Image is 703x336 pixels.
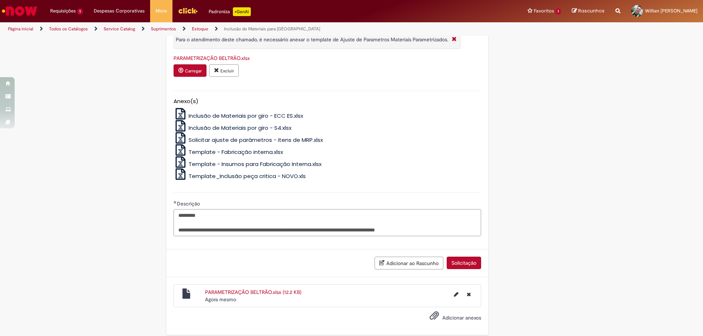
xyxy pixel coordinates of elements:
[94,7,145,15] span: Despesas Corporativas
[462,288,475,300] button: Excluir PARAMETRIZAÇÃO BELTRÃO.xlsx
[174,172,306,180] a: Template_Inclusão peça critica - NOVO.xls
[156,7,167,15] span: More
[578,7,605,14] span: Rascunhos
[572,8,605,15] a: Rascunhos
[534,7,554,15] span: Favoritos
[104,26,135,32] a: Service Catalog
[209,7,251,16] div: Padroniza
[177,200,201,207] span: Descrição
[174,124,292,132] a: Inclusão de Materiais por giro - S4.xlsx
[77,8,83,15] span: 1
[49,26,88,32] a: Todos os Catálogos
[220,68,234,74] small: Excluir
[174,201,177,204] span: Obrigatório Preenchido
[174,160,322,168] a: Template - Insumos para Fabricação Interna.xlsx
[205,289,301,295] a: PARAMETRIZAÇÃO BELTRÃO.xlsx (12.2 KB)
[189,124,291,132] span: Inclusão de Materiais por giro - S4.xlsx
[174,98,481,105] h5: Anexo(s)
[645,8,698,14] span: Willian [PERSON_NAME]
[174,64,207,77] button: Carregar anexo de Anexo - Template Ajuste de Parametros Required
[178,5,198,16] img: click_logo_yellow_360x200.png
[1,4,38,18] img: ServiceNow
[185,68,202,74] small: Carregar
[450,288,463,300] button: Editar nome de arquivo PARAMETRIZAÇÃO BELTRÃO.xlsx
[174,136,323,144] a: Solicitar ajuste de parâmetros - itens de MRP.xlsx
[189,148,283,156] span: Template - Fabricação interna.xlsx
[224,26,320,32] a: Inclusão de Materiais para [GEOGRAPHIC_DATA]
[8,26,33,32] a: Página inicial
[442,314,481,321] span: Adicionar anexos
[205,296,236,303] time: 29/08/2025 16:14:16
[189,172,306,180] span: Template_Inclusão peça critica - NOVO.xls
[375,257,443,269] button: Adicionar ao Rascunho
[176,36,448,43] p: Para o atendimento deste chamado, é necessário anexar o template de Ajuste de Parametros Materiai...
[189,112,303,120] span: Inclusão de Materiais por giro - ECC ES.xlsx
[189,160,321,168] span: Template - Insumos para Fabricação Interna.xlsx
[174,55,250,61] a: Download de PARAMETRIZAÇÃO BELTRÃO.xlsx
[174,209,481,236] textarea: Descrição
[205,296,236,303] span: Agora mesmo
[450,36,458,44] i: Fechar More information Por question_anexo_template
[555,8,561,15] span: 1
[192,26,208,32] a: Estoque
[5,22,463,36] ul: Trilhas de página
[50,7,76,15] span: Requisições
[174,148,283,156] a: Template - Fabricação interna.xlsx
[174,112,304,120] a: Inclusão de Materiais por giro - ECC ES.xlsx
[189,136,323,144] span: Solicitar ajuste de parâmetros - itens de MRP.xlsx
[233,7,251,16] p: +GenAi
[428,309,441,326] button: Adicionar anexos
[151,26,176,32] a: Suprimentos
[209,64,239,77] button: Excluir anexo PARAMETRIZAÇÃO BELTRÃO.xlsx
[447,257,481,269] button: Solicitação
